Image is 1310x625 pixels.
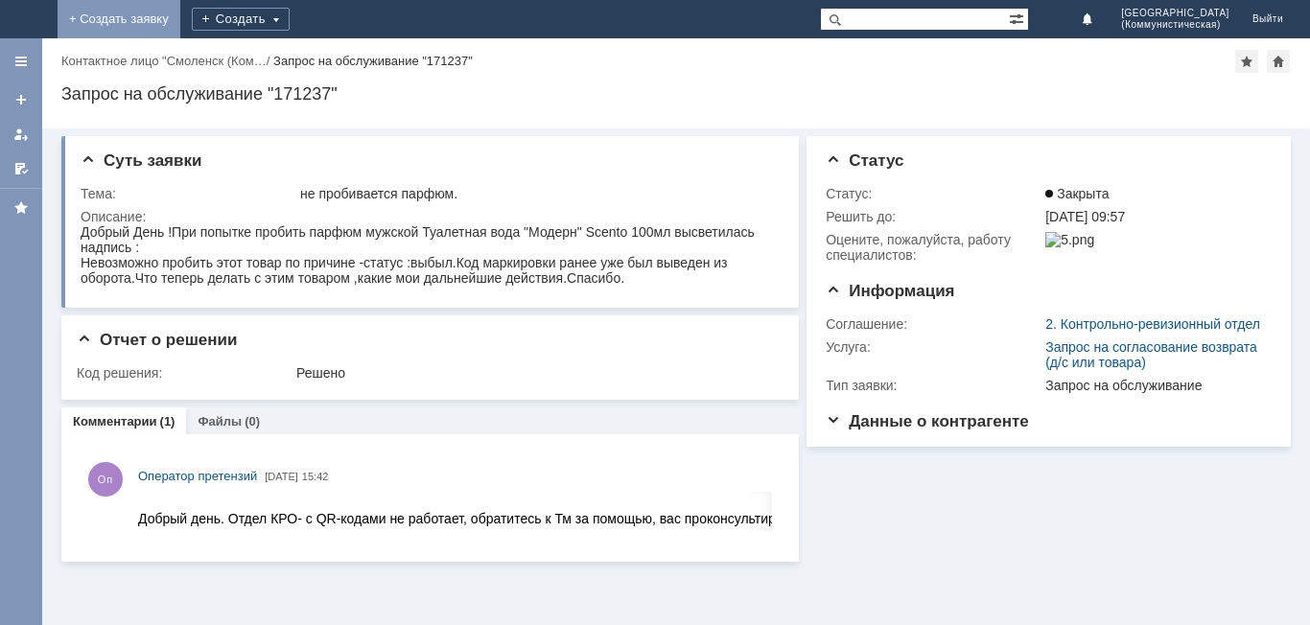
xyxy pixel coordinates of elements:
span: Отчет о решении [77,331,237,349]
div: Запрос на обслуживание "171237" [61,84,1291,104]
div: Запрос на обслуживание "171237" [273,54,473,68]
div: Соглашение: [826,316,1041,332]
a: Комментарии [73,414,157,428]
span: Расширенный поиск [1009,9,1028,27]
div: Сделать домашней страницей [1267,50,1290,73]
div: Код решения: [77,365,292,381]
a: Запрос на согласование возврата (д/с или товара) [1045,339,1257,370]
span: (Коммунистическая) [1121,19,1229,31]
a: Оператор претензий [138,467,257,486]
a: Файлы [198,414,242,428]
div: Описание: [81,209,777,224]
span: 15:42 [302,471,329,482]
div: (0) [245,414,260,428]
span: Суть заявки [81,151,201,170]
div: Статус: [826,186,1041,201]
a: Мои согласования [6,153,36,184]
div: Добавить в избранное [1235,50,1258,73]
div: Тема: [81,186,296,201]
div: не пробивается парфюм. [300,186,773,201]
div: Тип заявки: [826,378,1041,393]
a: Создать заявку [6,84,36,115]
img: 5.png [1045,232,1094,247]
div: / [61,54,273,68]
span: Оператор претензий [138,469,257,483]
span: Статус [826,151,903,170]
div: Решено [296,365,773,381]
span: Информация [826,282,954,300]
span: Данные о контрагенте [826,412,1029,430]
span: [DATE] 09:57 [1045,209,1125,224]
span: [GEOGRAPHIC_DATA] [1121,8,1229,19]
a: 2. Контрольно-ревизионный отдел [1045,316,1260,332]
div: Oцените, пожалуйста, работу специалистов: [826,232,1041,263]
div: Услуга: [826,339,1041,355]
span: [DATE] [265,471,298,482]
div: Решить до: [826,209,1041,224]
a: Контактное лицо "Смоленск (Ком… [61,54,267,68]
span: Закрыта [1045,186,1109,201]
div: Запрос на обслуживание [1045,378,1263,393]
div: (1) [160,414,175,428]
a: Мои заявки [6,119,36,150]
div: Создать [192,8,290,31]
